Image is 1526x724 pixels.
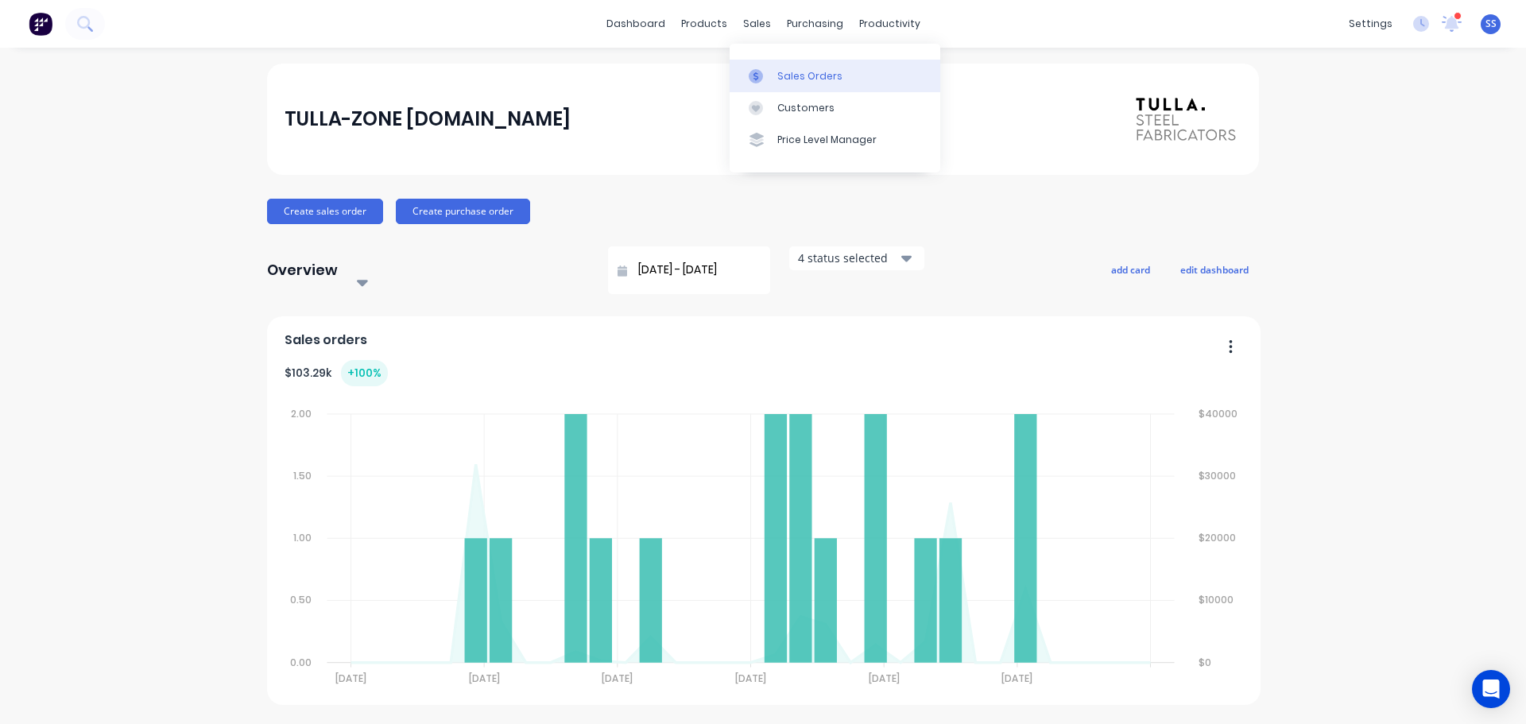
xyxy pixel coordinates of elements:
tspan: $0 [1200,656,1213,669]
div: Select... [355,266,490,283]
tspan: $20000 [1200,531,1237,544]
a: Sales Orders [730,60,940,91]
img: Factory [29,12,52,36]
tspan: [DATE] [735,672,766,685]
div: Open Intercom Messenger [1472,670,1510,708]
button: Create sales order [267,199,383,224]
div: Sales Orders [777,69,842,83]
tspan: [DATE] [1002,672,1033,685]
a: Customers [730,92,940,124]
tspan: [DATE] [469,672,500,685]
tspan: 1.00 [292,531,311,544]
tspan: 0.50 [289,594,311,607]
tspan: $30000 [1200,469,1237,482]
img: TULLA-ZONE PTY.LTD [1130,95,1241,144]
button: Create purchase order [396,199,530,224]
div: 4 status selected [798,250,898,266]
div: productivity [851,12,928,36]
div: Overview [267,254,338,286]
span: Sales orders [285,331,367,350]
div: TULLA-ZONE [DOMAIN_NAME] [285,103,571,135]
tspan: 1.50 [292,469,311,482]
div: Customers [777,101,835,115]
tspan: [DATE] [335,672,366,685]
tspan: [DATE] [869,672,900,685]
button: 4 status selected [789,246,924,270]
div: + 100 % [341,360,388,386]
div: sales [735,12,779,36]
div: settings [1341,12,1400,36]
div: $ 103.29k [285,360,388,386]
div: Price Level Manager [777,133,877,147]
tspan: $10000 [1200,594,1235,607]
tspan: 0.00 [289,656,311,669]
tspan: [DATE] [602,672,633,685]
div: products [673,12,735,36]
button: add card [1101,259,1160,280]
a: dashboard [598,12,673,36]
button: edit dashboard [1170,259,1259,280]
a: Price Level Manager [730,124,940,156]
div: purchasing [779,12,851,36]
span: SS [1485,17,1497,31]
tspan: $40000 [1200,407,1239,420]
tspan: 2.00 [290,407,311,420]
